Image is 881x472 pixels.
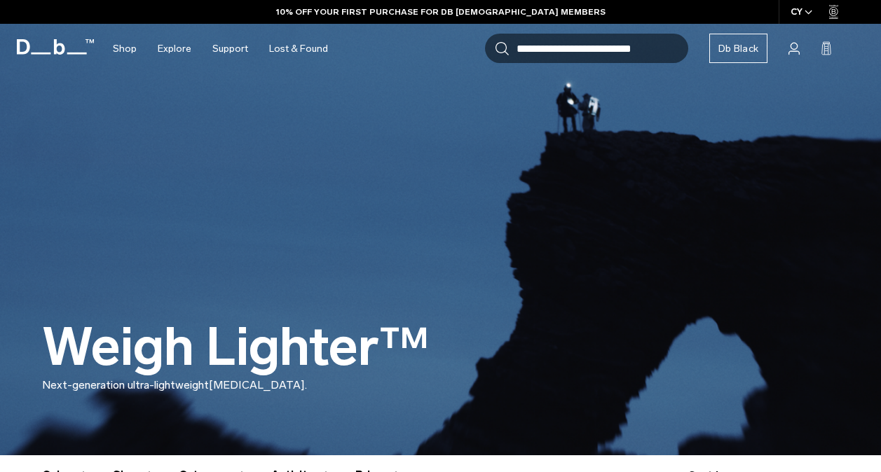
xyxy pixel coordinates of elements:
a: 10% OFF YOUR FIRST PURCHASE FOR DB [DEMOGRAPHIC_DATA] MEMBERS [276,6,606,18]
h1: Weigh Lighter™ [42,319,430,377]
a: Explore [158,24,191,74]
a: Support [212,24,248,74]
span: [MEDICAL_DATA]. [209,378,307,391]
a: Lost & Found [269,24,328,74]
nav: Main Navigation [102,24,339,74]
a: Shop [113,24,137,74]
a: Db Black [709,34,767,63]
span: Next-generation ultra-lightweight [42,378,209,391]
